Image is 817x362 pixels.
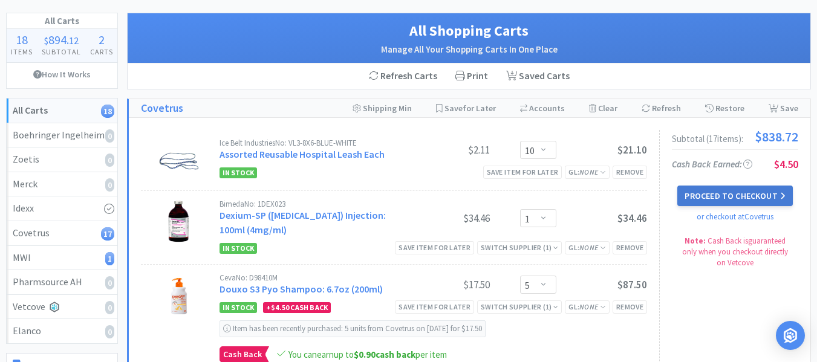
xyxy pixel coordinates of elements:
span: $4.50 [271,303,289,312]
a: How It Works [7,63,117,86]
i: 18 [101,105,114,118]
div: Accounts [520,99,565,117]
i: 0 [105,129,114,143]
div: Remove [613,300,647,313]
a: Elanco0 [7,319,117,343]
div: Ice Belt Industries No: VL3-8X6-BLUE-WHITE [220,139,399,147]
span: GL: [568,302,606,311]
div: Idexx [13,201,111,216]
span: Cash Back [220,347,265,362]
a: Dexium-SP ([MEDICAL_DATA]) Injection: 100ml (4mg/ml) [220,209,386,236]
div: Refresh Carts [360,63,446,89]
span: $87.50 [617,278,647,291]
h1: All Carts [7,13,117,29]
div: Zoetis [13,152,111,167]
span: $0.90 [354,349,376,360]
div: + Cash Back [263,302,331,313]
strong: Note: [685,236,706,246]
span: Cash Back is guaranteed only when you checkout directly on Vetcove [682,236,788,268]
div: $34.46 [399,211,490,225]
div: Covetrus [13,225,111,241]
div: Subtotal ( 17 item s ): [672,130,798,143]
div: Remove [613,166,647,178]
span: GL: [568,243,606,252]
div: Ceva No: D98410M [220,274,399,282]
div: Switch Supplier ( 1 ) [481,242,558,253]
div: Save [769,99,798,117]
div: Merck [13,176,111,192]
span: $838.72 [755,130,798,143]
a: or checkout at Covetrus [697,212,773,222]
a: Douxo S3 Pyo Shampoo: 6.7oz (200ml) [220,283,383,295]
a: Vetcove0 [7,295,117,320]
div: Restore [705,99,744,117]
span: In Stock [220,243,257,254]
div: Switch Supplier ( 1 ) [481,301,558,312]
strong: cash back [354,349,415,360]
div: Item has been recently purchased: 5 units from Covetrus on [DATE] for $17.50 [220,320,486,337]
div: Print [446,63,497,89]
i: None [579,302,598,311]
a: Covetrus [141,100,183,117]
div: Boehringer Ingelheim [13,128,111,143]
i: 17 [101,227,114,241]
button: Proceed to Checkout [677,186,792,206]
div: Elanco [13,323,111,339]
div: Shipping Min [353,99,412,117]
div: Save item for later [395,300,474,313]
span: 18 [16,32,28,47]
a: Assorted Reusable Hospital Leash Each [220,148,385,160]
div: MWI [13,250,111,266]
span: In Stock [220,302,257,313]
a: Covetrus17 [7,221,117,246]
div: Refresh [642,99,681,117]
img: 9ef4eb10e6ce4d419c6be285e3fe615d_319387.png [165,200,193,242]
a: Saved Carts [497,63,579,89]
h4: Carts [85,46,117,57]
span: GL: [568,167,606,176]
a: Zoetis0 [7,147,117,172]
div: Pharmsource AH [13,274,111,290]
h4: Subtotal [37,46,86,57]
span: 12 [69,34,79,47]
div: Bimeda No: 1DEX023 [220,200,399,208]
a: Merck0 [7,172,117,197]
div: Open Intercom Messenger [776,321,805,350]
i: 0 [105,325,114,338]
span: $34.46 [617,212,647,225]
strong: All Carts [13,104,48,116]
span: In Stock [220,167,257,178]
h2: Manage All Your Shopping Carts In One Place [140,42,798,57]
i: 0 [105,178,114,192]
span: Save for Later [444,103,496,114]
span: Cash Back Earned : [672,158,752,170]
h4: Items [7,46,37,57]
div: Save item for later [483,166,562,178]
div: Remove [613,241,647,254]
div: $17.50 [399,277,490,292]
i: 0 [105,276,114,289]
span: 894 [48,32,67,47]
i: 0 [105,154,114,167]
i: None [579,243,598,252]
a: Idexx [7,196,117,221]
div: Clear [589,99,617,117]
div: Save item for later [395,241,474,254]
i: None [579,167,598,176]
div: $2.11 [399,143,490,157]
div: Vetcove [13,299,111,315]
div: . [37,34,86,46]
span: You can earn up to per item [288,349,447,360]
span: 2 [99,32,105,47]
span: $21.10 [617,143,647,157]
img: 4caff07cc52f4557b9f3676294f4872a_26643.png [158,139,200,181]
a: MWI1 [7,246,117,271]
span: $4.50 [774,157,798,171]
span: $ [44,34,48,47]
a: Pharmsource AH0 [7,270,117,295]
h1: All Shopping Carts [140,19,798,42]
a: Boehringer Ingelheim0 [7,123,117,148]
a: All Carts18 [7,99,117,123]
i: 0 [105,301,114,314]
